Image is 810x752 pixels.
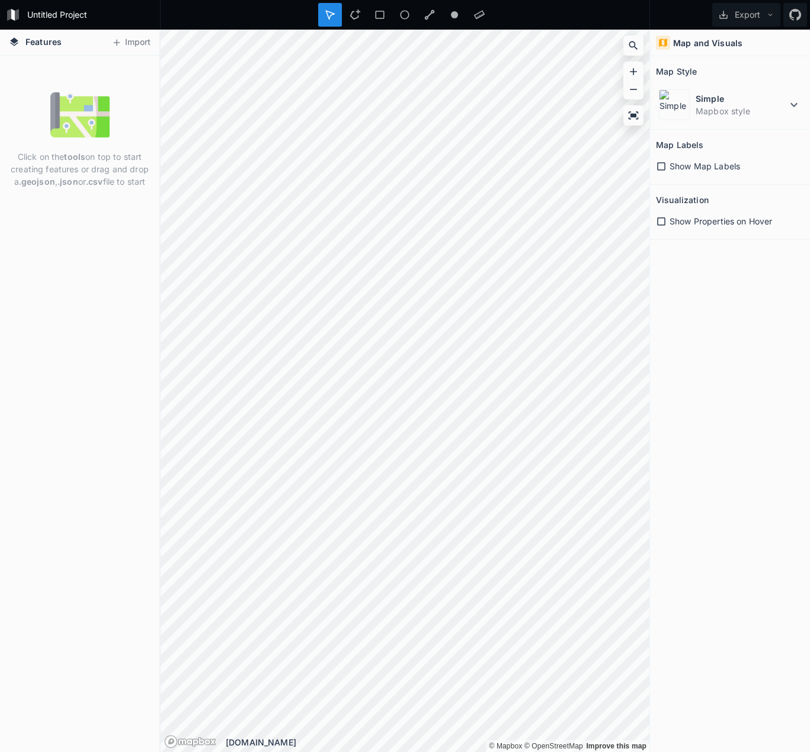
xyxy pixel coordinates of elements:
span: Features [25,36,62,48]
a: Map feedback [586,742,646,750]
button: Export [712,3,780,27]
p: Click on the on top to start creating features or drag and drop a , or file to start [9,150,151,188]
strong: .csv [86,176,103,187]
strong: .geojson [19,176,55,187]
div: [DOMAIN_NAME] [226,736,649,748]
a: OpenStreetMap [524,742,583,750]
a: Mapbox [489,742,522,750]
h2: Visualization [656,191,709,209]
span: Show Properties on Hover [670,215,772,227]
h4: Map and Visuals [673,37,742,49]
img: Simple [659,89,690,120]
span: Show Map Labels [670,160,740,172]
dd: Mapbox style [696,105,787,117]
h2: Map Labels [656,136,703,154]
img: empty [50,85,110,144]
dt: Simple [696,92,787,105]
strong: tools [64,152,85,162]
strong: .json [57,176,78,187]
a: Mapbox logo [164,735,216,748]
button: Import [105,33,156,52]
h2: Map Style [656,62,697,81]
